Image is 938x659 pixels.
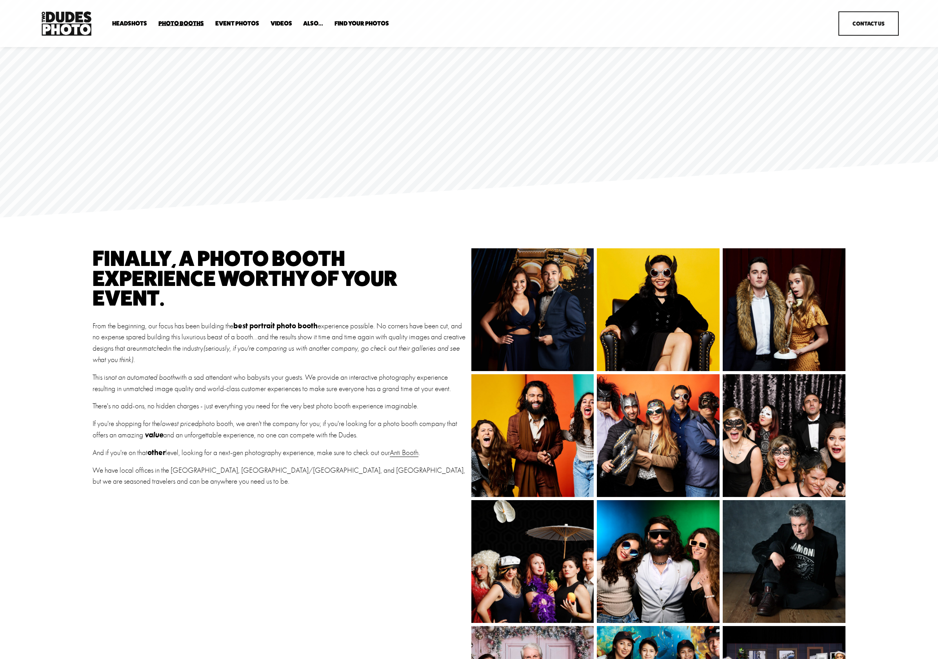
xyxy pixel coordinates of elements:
[93,344,461,364] em: (seriously, if you're comparing us with another company, go check out their galleries and see wha...
[686,374,871,497] img: 2D_STL_AM_0241.jpg
[147,448,165,457] strong: other
[158,20,204,27] span: Photo Booths
[303,20,323,27] span: Also...
[39,9,93,38] img: Two Dudes Photo | Headshots, Portraits &amp; Photo Booths
[145,430,163,439] em: value
[93,465,467,488] p: We have local offices in the [GEOGRAPHIC_DATA], [GEOGRAPHIC_DATA]/[GEOGRAPHIC_DATA], and [GEOGRAP...
[233,321,318,330] strong: best portrait photo booth
[93,372,467,395] p: This is with a sad attendant who babysits your guests. We provide an interactive photography expe...
[93,248,467,308] h1: finally, a photo booth experience worthy of your event.
[215,20,259,27] a: Event Photos
[597,225,720,409] img: LinkedIn_Fashion_12019.jpg
[579,374,762,497] img: 13-45_180523_Pure_18-05-24_17865.jpg
[441,374,625,497] img: shoot_288.jpg
[93,447,467,459] p: And if you're on that level, looking for a next-gen photography experience, make sure to check ou...
[334,20,389,27] span: Find Your Photos
[689,500,845,623] img: Vandy_0312.jpg
[93,400,467,412] p: There's no add-ons, no hidden charges - just everything you need for the very best photo booth ex...
[108,373,175,382] em: not an automated booth
[160,419,198,428] em: lowest priced
[112,20,147,27] a: folder dropdown
[112,20,147,27] span: Headshots
[566,500,742,623] img: SEAMLESS-PURPLEREDORANGE6.jpg
[334,20,389,27] a: folder dropdown
[93,320,467,366] p: From the beginning, our focus has been building the experience possible. No corners have been cut...
[303,20,323,27] a: folder dropdown
[93,418,467,441] p: If you're shopping for the photo booth, we aren't the company for you; if you're looking for a ph...
[271,20,292,27] a: Videos
[390,448,418,457] a: Anti Booth
[136,344,167,353] em: unmatched
[838,11,898,36] a: Contact Us
[440,500,625,623] img: Google1230238.jpg
[425,248,609,371] img: Prescott'sBday0949.jpg
[662,248,846,371] img: 23-13_Nextdoor Bimbo37912.jpg
[158,20,204,27] a: folder dropdown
